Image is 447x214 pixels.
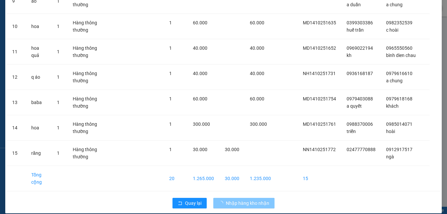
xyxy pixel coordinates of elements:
[169,71,172,76] span: 1
[303,96,336,101] span: MD1410251754
[386,2,403,7] span: a chung
[250,20,264,25] span: 60.000
[219,201,226,205] span: loading
[67,39,104,65] td: Hàng thông thường
[26,115,52,141] td: hoa
[347,129,356,134] span: triển
[7,39,26,65] td: 11
[7,90,26,115] td: 13
[67,14,104,39] td: Hàng thông thường
[347,27,364,33] span: huế trần
[169,45,172,51] span: 1
[347,147,376,152] span: 02477770888
[386,53,416,58] span: bình dien chau
[188,166,220,191] td: 1.265.000
[67,90,104,115] td: Hàng thông thường
[347,71,373,76] span: 0936168187
[347,20,373,25] span: 0399303386
[386,154,394,159] span: ngà
[7,14,26,39] td: 10
[213,198,275,208] button: Nhập hàng kho nhận
[347,45,373,51] span: 0969022194
[26,39,52,65] td: hoa quả
[250,121,267,127] span: 300.000
[164,166,188,191] td: 20
[386,27,398,33] span: c hoài
[169,20,172,25] span: 1
[26,65,52,90] td: q áo
[57,150,60,156] span: 1
[57,49,60,54] span: 1
[347,121,373,127] span: 0988370006
[193,147,207,152] span: 30.000
[169,147,172,152] span: 1
[303,147,336,152] span: NN1410251772
[250,71,264,76] span: 40.000
[347,96,373,101] span: 0979403088
[386,121,412,127] span: 0985014071
[303,45,336,51] span: MD1410251652
[250,96,264,101] span: 60.000
[67,141,104,166] td: Hàng thông thường
[57,24,60,29] span: 1
[7,141,26,166] td: 15
[386,78,403,83] span: a chung
[169,96,172,101] span: 1
[386,45,412,51] span: 0965550560
[172,198,207,208] button: rollbackQuay lại
[193,45,207,51] span: 40.000
[193,71,207,76] span: 40.000
[57,125,60,130] span: 1
[347,2,361,7] span: a duẩn
[250,45,264,51] span: 40.000
[26,141,52,166] td: răng
[347,53,352,58] span: kh
[67,115,104,141] td: Hàng thông thường
[303,121,336,127] span: MD1410251761
[178,201,182,206] span: rollback
[185,200,201,207] span: Quay lại
[303,20,336,25] span: MD1410251635
[57,74,60,80] span: 1
[386,103,399,109] span: khách
[57,100,60,105] span: 1
[169,121,172,127] span: 1
[386,147,412,152] span: 0912917517
[67,65,104,90] td: Hàng thông thường
[26,166,52,191] td: Tổng cộng
[347,103,362,109] span: a quyết
[298,166,341,191] td: 15
[7,115,26,141] td: 14
[26,14,52,39] td: hoa
[386,71,412,76] span: 0979616610
[226,200,269,207] span: Nhập hàng kho nhận
[193,96,207,101] span: 60.000
[26,90,52,115] td: baba
[245,166,276,191] td: 1.235.000
[7,65,26,90] td: 12
[193,20,207,25] span: 60.000
[220,166,245,191] td: 30.000
[225,147,239,152] span: 30.000
[193,121,210,127] span: 300.000
[386,129,395,134] span: hoài
[386,96,412,101] span: 0979618168
[386,20,412,25] span: 0982352539
[303,71,336,76] span: NH1410251731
